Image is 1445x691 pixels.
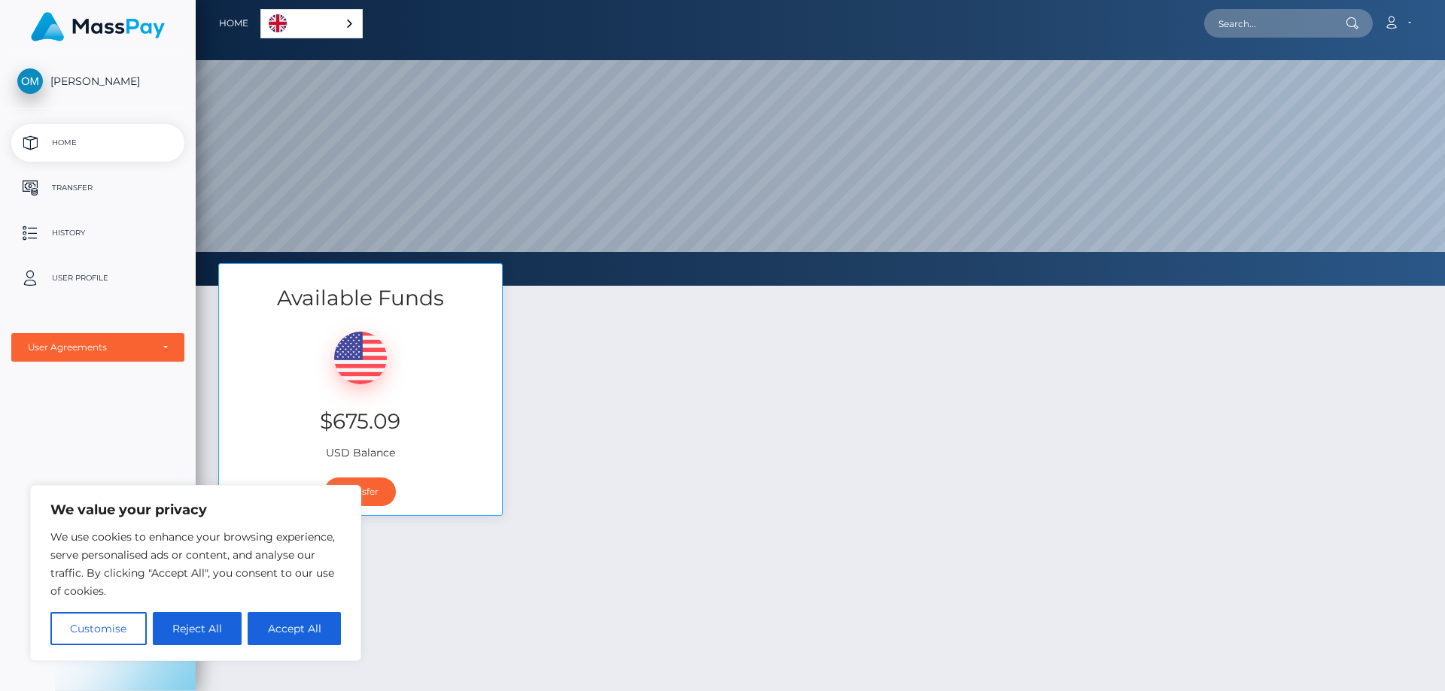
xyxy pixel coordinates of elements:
p: Home [17,132,178,154]
a: Home [11,124,184,162]
h3: Available Funds [219,283,502,313]
p: History [17,222,178,244]
h3: $675.09 [230,407,491,436]
div: User Agreements [28,341,151,353]
button: Reject All [153,612,242,645]
a: User Profile [11,259,184,297]
button: Accept All [248,612,341,645]
a: Home [219,8,248,39]
aside: Language selected: English [260,9,363,38]
p: User Profile [17,267,178,289]
a: Transfer [11,169,184,207]
p: We value your privacy [50,501,341,519]
a: Transfer [324,477,396,506]
p: We use cookies to enhance your browsing experience, serve personalised ads or content, and analys... [50,528,341,600]
div: USD Balance [219,313,502,468]
input: Search... [1204,9,1346,38]
img: MassPay [31,12,165,41]
a: English [261,10,362,38]
p: Transfer [17,177,178,199]
button: Customise [50,612,147,645]
div: Language [260,9,363,38]
button: User Agreements [11,333,184,362]
span: [PERSON_NAME] [11,74,184,88]
a: History [11,214,184,252]
img: USD.png [334,332,387,384]
div: We value your privacy [30,485,361,661]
